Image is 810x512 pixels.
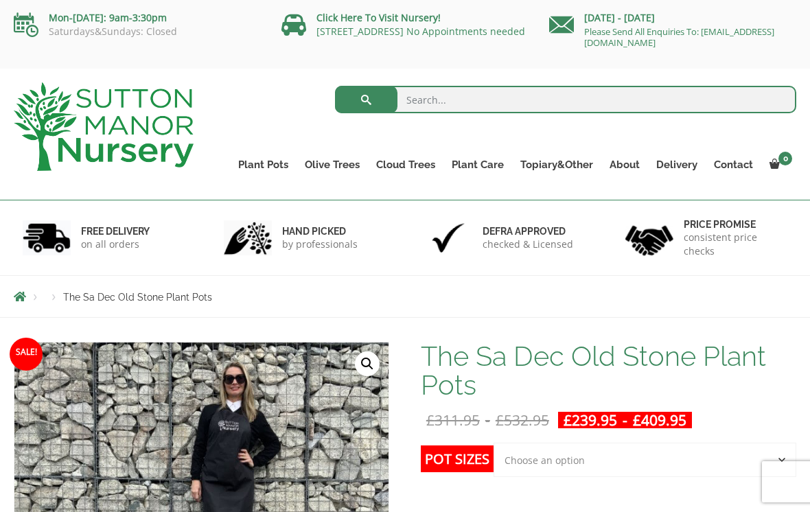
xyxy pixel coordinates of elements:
[761,155,796,174] a: 0
[601,155,648,174] a: About
[10,338,43,371] span: Sale!
[778,152,792,165] span: 0
[368,155,443,174] a: Cloud Trees
[633,410,641,430] span: £
[14,291,796,302] nav: Breadcrumbs
[421,342,796,399] h1: The Sa Dec Old Stone Plant Pots
[355,351,380,376] a: View full-screen image gallery
[421,445,494,472] label: Pot Sizes
[496,410,549,430] bdi: 532.95
[421,412,555,428] del: -
[558,412,692,428] ins: -
[549,10,796,26] p: [DATE] - [DATE]
[443,155,512,174] a: Plant Care
[426,410,480,430] bdi: 311.95
[496,410,504,430] span: £
[282,225,358,237] h6: hand picked
[297,155,368,174] a: Olive Trees
[63,292,212,303] span: The Sa Dec Old Stone Plant Pots
[483,225,573,237] h6: Defra approved
[584,25,774,49] a: Please Send All Enquiries To: [EMAIL_ADDRESS][DOMAIN_NAME]
[230,155,297,174] a: Plant Pots
[564,410,572,430] span: £
[426,410,435,430] span: £
[316,11,441,24] a: Click Here To Visit Nursery!
[483,237,573,251] p: checked & Licensed
[14,10,261,26] p: Mon-[DATE]: 9am-3:30pm
[633,410,686,430] bdi: 409.95
[335,86,797,113] input: Search...
[81,237,150,251] p: on all orders
[14,82,194,171] img: logo
[648,155,706,174] a: Delivery
[14,26,261,37] p: Saturdays&Sundays: Closed
[81,225,150,237] h6: FREE DELIVERY
[424,220,472,255] img: 3.jpg
[282,237,358,251] p: by professionals
[625,217,673,259] img: 4.jpg
[684,231,788,258] p: consistent price checks
[706,155,761,174] a: Contact
[316,25,525,38] a: [STREET_ADDRESS] No Appointments needed
[512,155,601,174] a: Topiary&Other
[564,410,617,430] bdi: 239.95
[224,220,272,255] img: 2.jpg
[23,220,71,255] img: 1.jpg
[684,218,788,231] h6: Price promise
